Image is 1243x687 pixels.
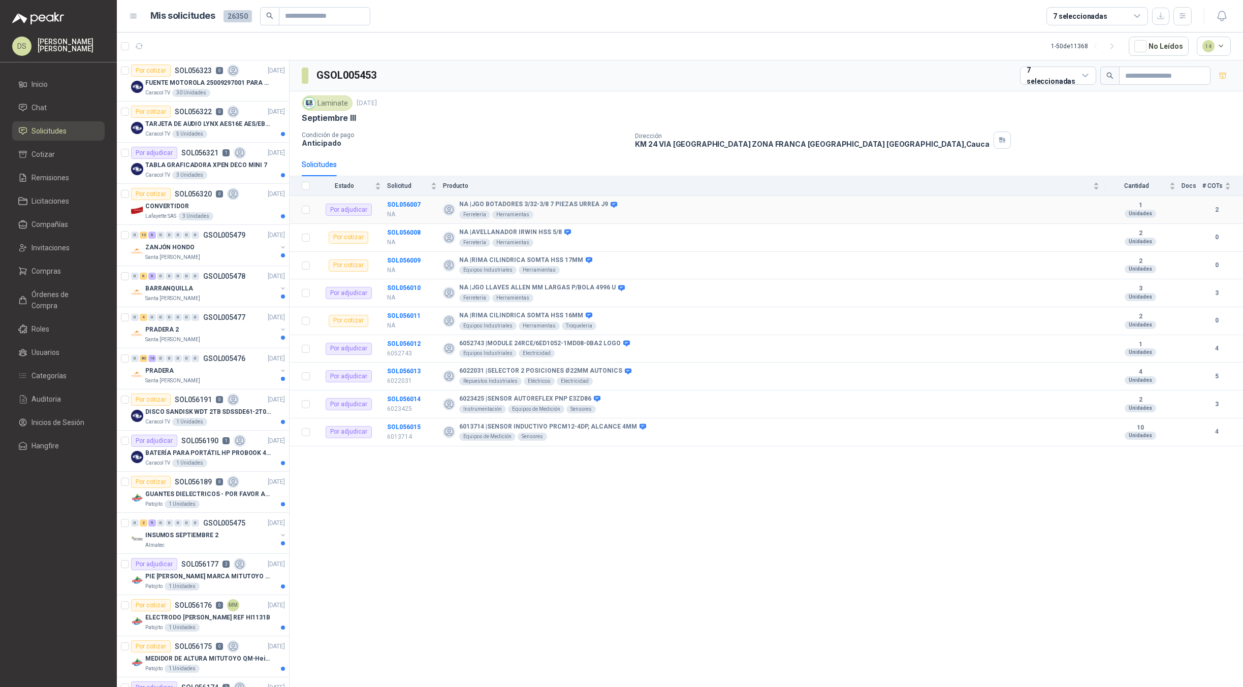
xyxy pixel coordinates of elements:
[268,313,285,322] p: [DATE]
[131,519,139,527] div: 0
[145,212,176,220] p: Lafayette SAS
[131,273,139,280] div: 0
[31,125,67,137] span: Solicitudes
[31,417,84,428] span: Inicios de Sesión
[387,210,437,219] p: NA
[387,340,421,347] a: SOL056012
[131,122,143,134] img: Company Logo
[216,602,223,609] p: 0
[12,366,105,385] a: Categorías
[302,132,627,139] p: Condición de pago
[145,541,165,549] p: Almatec
[148,355,156,362] div: 16
[387,376,437,386] p: 6022031
[38,38,105,52] p: [PERSON_NAME] [PERSON_NAME]
[326,287,372,299] div: Por adjudicar
[148,314,156,321] div: 0
[131,492,143,504] img: Company Logo
[387,284,421,291] b: SOL056010
[268,272,285,281] p: [DATE]
[459,367,622,375] b: 6022031 | SELECTOR 2 POSICIONES Ø22MM AUTONICS
[145,448,272,458] p: BATERÍA PARA PORTÁTIL HP PROBOOK 430 G8
[387,321,437,331] p: NA
[635,140,990,148] p: KM 24 VIA [GEOGRAPHIC_DATA] ZONA FRANCA [GEOGRAPHIC_DATA] [GEOGRAPHIC_DATA] , Cauca
[192,273,199,280] div: 0
[387,423,421,431] b: SOL056015
[31,219,68,230] span: Compañías
[181,437,218,444] p: SOL056190
[12,413,105,432] a: Inicios de Sesión
[175,602,212,609] p: SOL056176
[12,12,64,24] img: Logo peakr
[1202,176,1243,196] th: # COTs
[203,355,245,362] p: GSOL005476
[1027,64,1078,87] div: 7 seleccionadas
[157,355,165,362] div: 0
[459,256,583,265] b: NA | RIMA CILINDRICA SOMTA HSS 17MM
[387,201,421,208] b: SOL056007
[1125,321,1156,329] div: Unidades
[387,176,443,196] th: Solicitud
[145,613,270,623] p: ELECTRODO [PERSON_NAME] REF HI1131B
[131,352,287,385] a: 0 80 16 0 0 0 0 0 GSOL005476[DATE] Company LogoPRADERASanta [PERSON_NAME]
[492,211,533,219] div: Herramientas
[12,98,105,117] a: Chat
[145,489,272,499] p: GUANTES DIELECTRICOS - POR FAVOR ADJUNTAR SU FICHA TECNICA
[165,582,200,591] div: 1 Unidades
[31,394,61,405] span: Auditoria
[157,273,165,280] div: 0
[387,349,437,358] p: 6052743
[117,431,289,472] a: Por adjudicarSOL0561901[DATE] Company LogoBATERÍA PARA PORTÁTIL HP PROBOOK 430 G8Caracol TV1 Unid...
[316,68,378,83] h3: GSOL005453
[31,289,95,311] span: Órdenes de Compra
[1105,230,1175,238] b: 2
[131,81,143,93] img: Company Logo
[192,519,199,527] div: 0
[172,418,207,426] div: 1 Unidades
[216,190,223,198] p: 0
[183,232,190,239] div: 0
[459,340,621,348] b: 6052743 | MODULE 24RCE/6ED1052-1MD08-0BA2 LOGO
[131,229,287,261] a: 0 10 6 0 0 0 0 0 GSOL005479[DATE] Company LogoZANJÓN HONDOSanta [PERSON_NAME]
[459,284,616,292] b: NA | JGO LLAVES ALLEN MM LARGAS P/BOLA 4996 U
[174,519,182,527] div: 0
[145,295,200,303] p: Santa [PERSON_NAME]
[172,171,207,179] div: 3 Unidades
[140,232,147,239] div: 10
[145,582,163,591] p: Patojito
[316,176,387,196] th: Estado
[316,182,373,189] span: Estado
[192,314,199,321] div: 0
[1105,182,1167,189] span: Cantidad
[387,266,437,275] p: NA
[216,108,223,115] p: 0
[12,319,105,339] a: Roles
[145,243,195,252] p: ZANJÓN HONDO
[140,355,147,362] div: 80
[519,266,560,274] div: Herramientas
[183,273,190,280] div: 0
[12,75,105,94] a: Inicio
[268,436,285,446] p: [DATE]
[1105,202,1175,210] b: 1
[131,615,143,628] img: Company Logo
[459,228,562,237] b: NA | AVELLANADOR IRWIN HSS 5/8
[459,377,522,385] div: Repuestos Industriales
[387,238,437,247] p: NA
[268,189,285,199] p: [DATE]
[224,10,252,22] span: 26350
[145,459,170,467] p: Caracol TV
[1125,348,1156,356] div: Unidades
[117,636,289,677] a: Por cotizarSOL0561750[DATE] Company LogoMEDIDOR DE ALTURA MITUTOYO QM-Height 518-245Patojito1 Uni...
[131,163,143,175] img: Company Logo
[145,572,272,581] p: PIE [PERSON_NAME] MARCA MITUTOYO REF [PHONE_NUMBER]
[31,440,59,451] span: Hangfire
[387,396,421,403] a: SOL056014
[459,349,517,357] div: Equipos Industriales
[31,149,55,160] span: Cotizar
[459,201,608,209] b: NA | JGO BOTADORES 3/32-3/8 7 PIEZAS URREA J9
[117,595,289,636] a: Por cotizarSOL0561760MM[DATE] Company LogoELECTRODO [PERSON_NAME] REF HI1131BPatojito1 Unidades
[268,354,285,364] p: [DATE]
[157,519,165,527] div: 0
[166,355,173,362] div: 0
